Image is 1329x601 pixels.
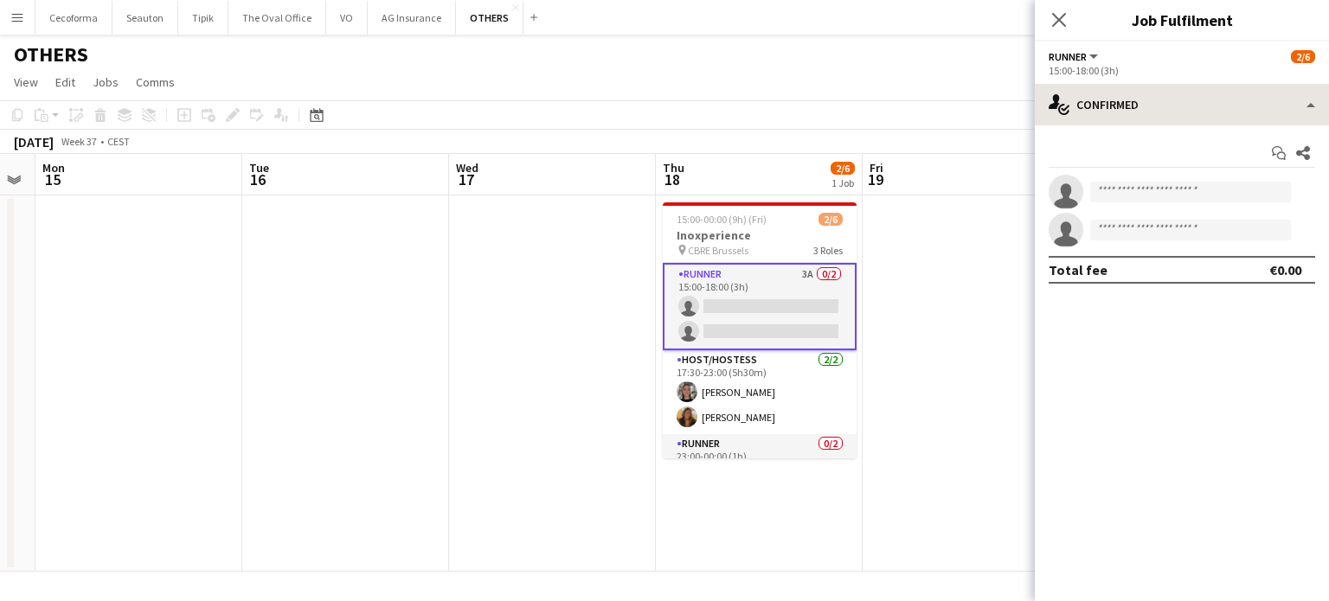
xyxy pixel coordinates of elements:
button: OTHERS [456,1,523,35]
span: 18 [660,169,684,189]
button: VO [326,1,368,35]
span: 19 [867,169,883,189]
span: Wed [456,160,478,176]
button: Tipik [178,1,228,35]
span: Runner [1049,50,1087,63]
div: Confirmed [1035,84,1329,125]
span: Jobs [93,74,119,90]
button: The Oval Office [228,1,326,35]
span: 3 Roles [813,244,843,257]
span: Tue [249,160,269,176]
app-card-role: Runner3A0/215:00-18:00 (3h) [663,263,857,350]
div: Total fee [1049,261,1107,278]
button: Seauton [112,1,178,35]
span: CBRE Brussels [688,244,748,257]
span: View [14,74,38,90]
span: Fri [870,160,883,176]
a: View [7,71,45,93]
div: 15:00-18:00 (3h) [1049,64,1315,77]
app-job-card: 15:00-00:00 (9h) (Fri)2/6Inoxperience CBRE Brussels3 RolesRunner3A0/215:00-18:00 (3h) Host/Hostes... [663,202,857,458]
span: 16 [247,169,269,189]
a: Comms [129,71,182,93]
h3: Job Fulfilment [1035,9,1329,31]
span: Week 37 [57,135,100,148]
div: CEST [107,135,130,148]
a: Edit [48,71,82,93]
span: Comms [136,74,175,90]
div: [DATE] [14,133,54,150]
button: AG Insurance [368,1,456,35]
div: €0.00 [1269,261,1301,278]
div: 1 Job [831,176,854,189]
span: 2/6 [831,162,855,175]
span: 15 [40,169,65,189]
span: 17 [453,169,478,189]
span: 2/6 [819,213,843,226]
span: Mon [42,160,65,176]
span: Edit [55,74,75,90]
span: Thu [663,160,684,176]
a: Jobs [86,71,125,93]
app-card-role: Host/Hostess2/217:30-23:00 (5h30m)[PERSON_NAME][PERSON_NAME] [663,350,857,434]
button: Cecoforma [35,1,112,35]
h3: Inoxperience [663,227,857,243]
span: 2/6 [1291,50,1315,63]
button: Runner [1049,50,1101,63]
span: 15:00-00:00 (9h) (Fri) [677,213,767,226]
h1: OTHERS [14,42,88,67]
app-card-role: Runner0/223:00-00:00 (1h) [663,434,857,518]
